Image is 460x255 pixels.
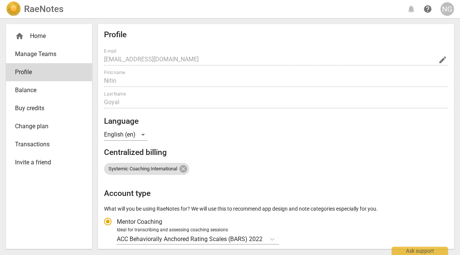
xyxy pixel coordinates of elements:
[104,212,448,244] div: Account type
[15,104,77,113] span: Buy credits
[15,158,77,167] span: Invite a friend
[15,140,77,149] span: Transactions
[421,2,434,16] a: Help
[104,49,116,53] label: E-mail
[15,86,77,95] span: Balance
[104,70,125,75] label: First name
[117,235,262,243] p: ACC Behaviorally Anchored Rating Scales (BARS) 2022
[117,227,446,234] div: Ideal for transcribing and assessing coaching sessions
[104,148,448,157] h2: Centralized billing
[117,217,162,226] span: Mentor Coaching
[440,2,454,16] button: NG
[263,235,265,243] input: Ideal for transcribing and assessing coaching sessionsACC Behaviorally Anchored Rating Scales (BA...
[6,99,92,117] a: Buy credits
[438,55,447,64] span: edit
[104,205,448,213] p: What will you be using RaeNotes for? We will use this to recommend app design and note categories...
[437,55,448,65] button: Change Email
[104,30,448,39] h2: Profile
[6,153,92,172] a: Invite a friend
[104,189,448,198] h2: Account type
[15,68,77,77] span: Profile
[6,81,92,99] a: Balance
[6,27,92,45] div: Home
[104,92,126,96] label: Last Name
[104,166,182,172] span: Systemic Coaching International
[15,32,24,41] span: home
[423,5,432,14] span: help
[6,63,92,81] a: Profile
[15,50,77,59] span: Manage Teams
[104,117,448,126] h2: Language
[6,2,21,17] img: Logo
[15,122,77,131] span: Change plan
[24,4,63,14] h2: RaeNotes
[6,2,63,17] a: LogoRaeNotes
[6,45,92,63] a: Manage Teams
[104,163,189,175] div: Systemic Coaching International
[15,32,77,41] div: Home
[6,135,92,153] a: Transactions
[6,117,92,135] a: Change plan
[392,247,448,255] div: Ask support
[104,129,148,141] div: English (en)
